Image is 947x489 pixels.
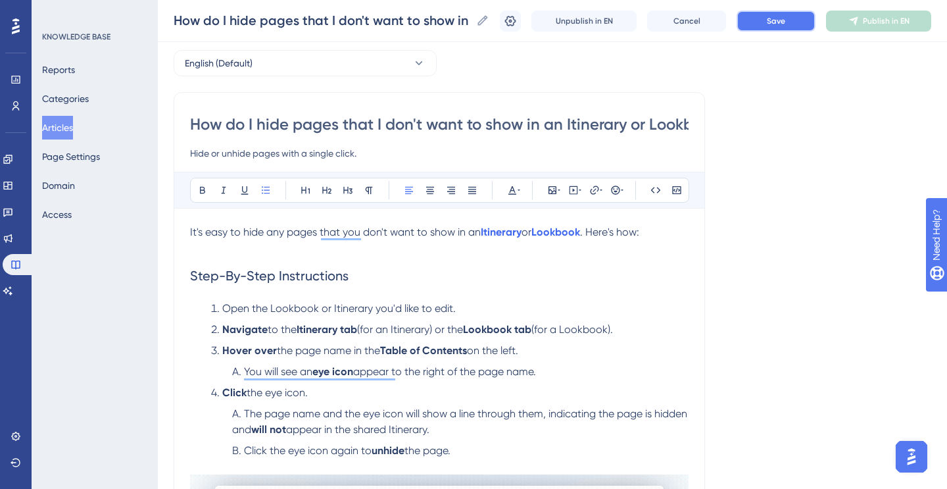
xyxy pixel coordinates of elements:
[247,386,308,399] span: the eye icon.
[353,365,536,378] span: appear to the right of the page name.
[372,444,404,457] strong: unhide
[42,203,72,226] button: Access
[222,344,277,357] strong: Hover over
[174,11,471,30] input: Article Name
[531,323,613,336] span: (for a Lookbook).
[174,50,437,76] button: English (Default)
[463,323,531,336] strong: Lookbook tab
[286,423,429,436] span: appear in the shared Itinerary.
[312,365,353,378] strong: eye icon
[42,116,73,140] button: Articles
[42,32,110,42] div: KNOWLEDGE BASE
[251,423,286,436] strong: will not
[190,226,481,238] span: It's easy to hide any pages that you don't want to show in an
[42,58,75,82] button: Reports
[673,16,700,26] span: Cancel
[737,11,815,32] button: Save
[244,444,372,457] span: Click the eye icon again to
[42,87,89,111] button: Categories
[380,344,467,357] strong: Table of Contents
[892,437,931,476] iframe: UserGuiding AI Assistant Launcher
[863,16,910,26] span: Publish in EN
[647,11,726,32] button: Cancel
[190,268,349,284] span: Step-By-Step Instructions
[826,11,931,32] button: Publish in EN
[190,145,689,161] input: Article Description
[222,323,268,336] strong: Navigate
[556,16,613,26] span: Unpublish in EN
[222,302,456,315] span: Open the Lookbook or Itinerary you'd like to edit.
[31,3,82,19] span: Need Help?
[244,365,312,378] span: You will see an
[404,444,450,457] span: the page.
[467,344,518,357] span: on the left.
[222,386,247,399] strong: Click
[42,174,75,197] button: Domain
[531,11,637,32] button: Unpublish in EN
[357,323,463,336] span: (for an Itinerary) or the
[531,226,580,238] a: Lookbook
[185,55,253,71] span: English (Default)
[277,344,380,357] span: the page name in the
[522,226,531,238] span: or
[580,226,639,238] span: . Here's how:
[42,145,100,168] button: Page Settings
[232,407,690,436] span: The page name and the eye icon will show a line through them, indicating the page is hidden and
[297,323,357,336] strong: Itinerary tab
[767,16,785,26] span: Save
[190,114,689,135] input: Article Title
[268,323,297,336] span: to the
[481,226,522,238] a: Itinerary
